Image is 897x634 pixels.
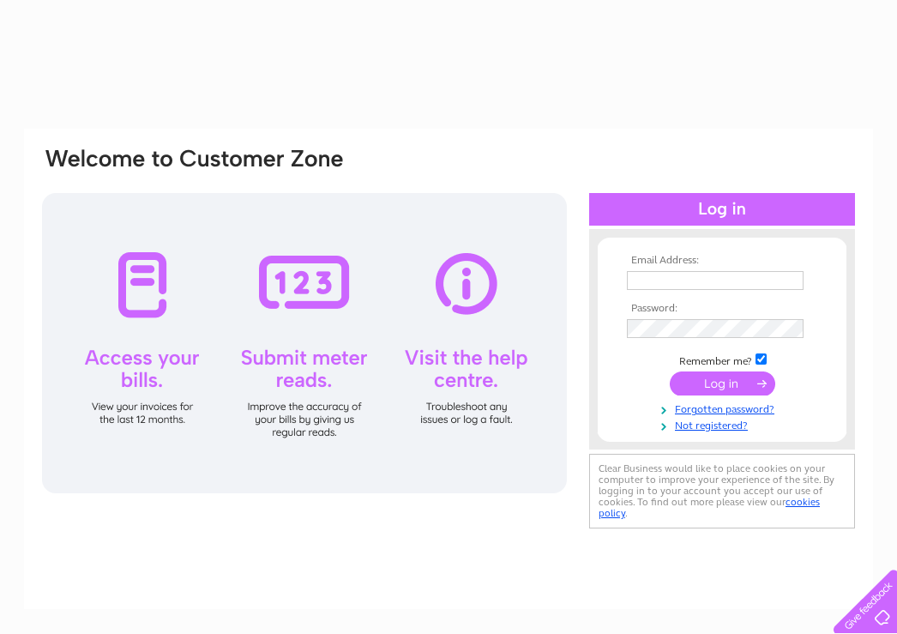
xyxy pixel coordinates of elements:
[599,496,820,519] a: cookies policy
[627,400,822,416] a: Forgotten password?
[627,416,822,432] a: Not registered?
[623,351,822,368] td: Remember me?
[589,454,855,528] div: Clear Business would like to place cookies on your computer to improve your experience of the sit...
[623,303,822,315] th: Password:
[623,255,822,267] th: Email Address:
[670,371,775,395] input: Submit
